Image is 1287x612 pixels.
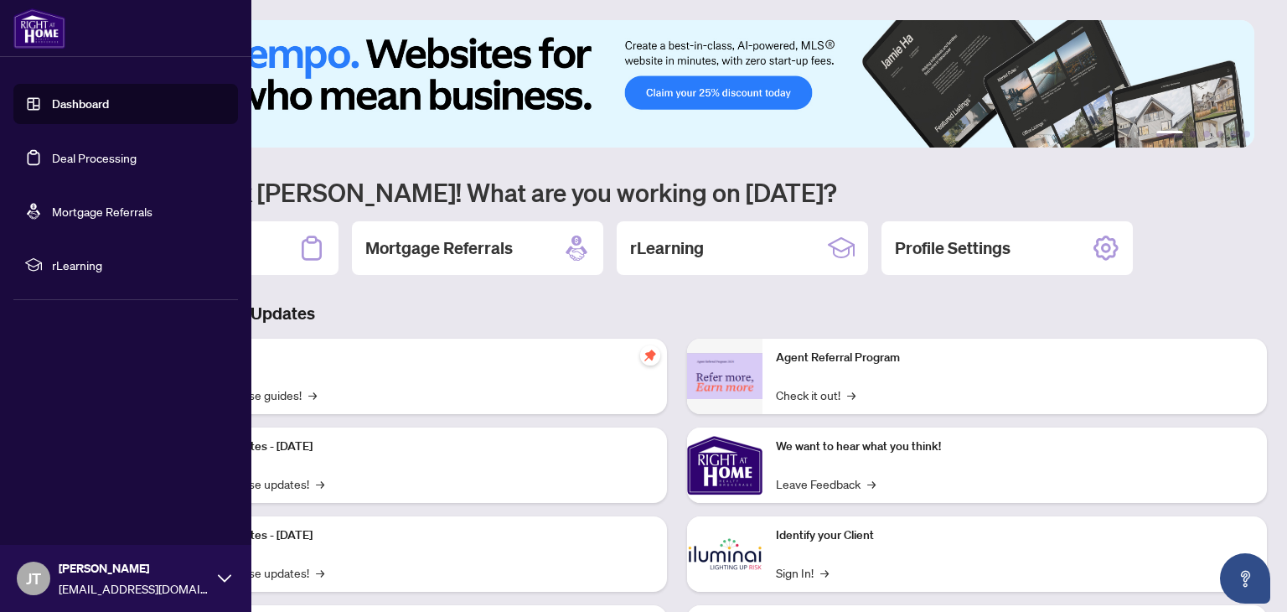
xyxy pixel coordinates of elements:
[776,438,1253,456] p: We want to hear what you think!
[1243,131,1250,137] button: 6
[687,516,762,592] img: Identify your Client
[87,302,1267,325] h3: Brokerage & Industry Updates
[52,150,137,165] a: Deal Processing
[1156,131,1183,137] button: 1
[87,176,1267,208] h1: Welcome back [PERSON_NAME]! What are you working on [DATE]?
[59,579,209,598] span: [EMAIL_ADDRESS][DOMAIN_NAME]
[59,559,209,578] span: [PERSON_NAME]
[776,563,829,582] a: Sign In!→
[176,438,654,456] p: Platform Updates - [DATE]
[867,475,876,493] span: →
[776,349,1253,367] p: Agent Referral Program
[13,8,65,49] img: logo
[52,256,226,274] span: rLearning
[308,386,317,404] span: →
[176,526,654,545] p: Platform Updates - [DATE]
[847,386,855,404] span: →
[776,475,876,493] a: Leave Feedback→
[1217,131,1223,137] button: 4
[1190,131,1197,137] button: 2
[176,349,654,367] p: Self-Help
[820,563,829,582] span: →
[776,386,855,404] a: Check it out!→
[687,428,762,503] img: We want to hear what you think!
[52,96,109,112] a: Dashboard
[87,20,1254,148] img: Slide 0
[26,567,41,590] span: JT
[895,236,1010,260] h2: Profile Settings
[640,345,660,366] span: pushpin
[687,353,762,399] img: Agent Referral Program
[365,236,513,260] h2: Mortgage Referrals
[52,204,152,219] a: Mortgage Referrals
[776,526,1253,545] p: Identify your Client
[1230,131,1237,137] button: 5
[1220,553,1270,604] button: Open asap
[316,475,324,493] span: →
[630,236,704,260] h2: rLearning
[1203,131,1210,137] button: 3
[316,563,324,582] span: →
